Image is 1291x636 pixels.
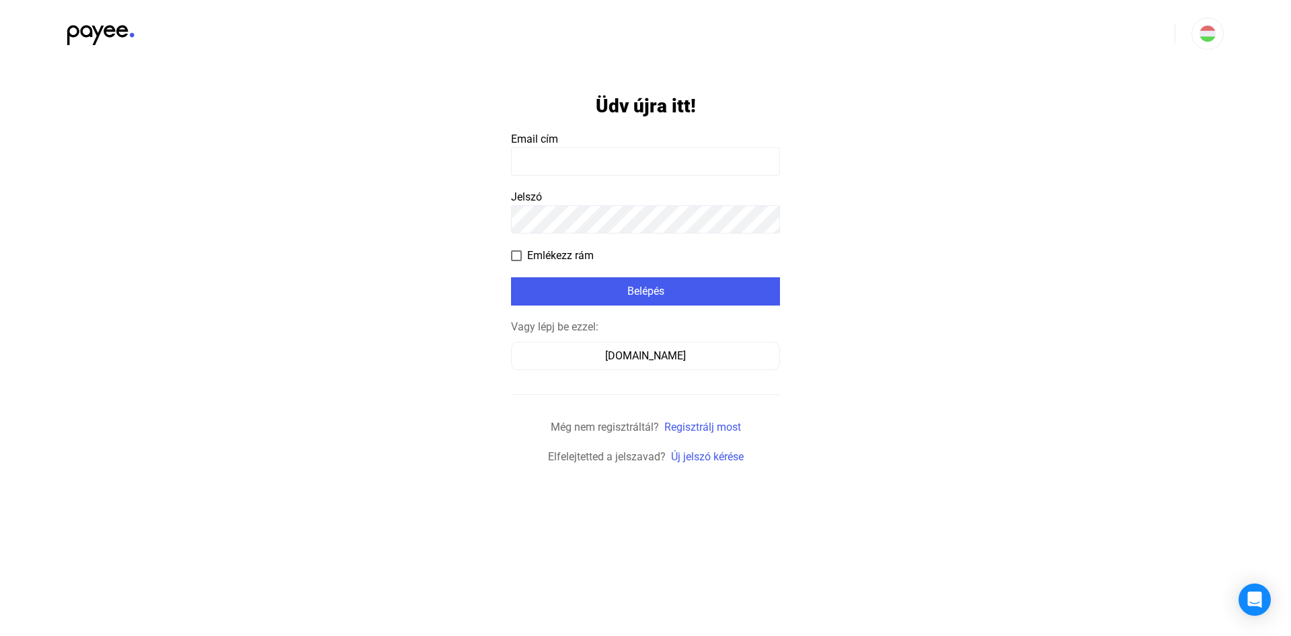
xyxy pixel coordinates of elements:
h1: Üdv újra itt! [596,94,696,118]
div: [DOMAIN_NAME] [516,348,775,364]
button: HU [1191,17,1224,50]
div: Open Intercom Messenger [1239,584,1271,616]
button: [DOMAIN_NAME] [511,342,780,370]
span: Elfelejtetted a jelszavad? [548,450,666,463]
a: [DOMAIN_NAME] [511,349,780,362]
a: Regisztrálj most [664,421,741,433]
a: Új jelszó kérése [671,450,744,463]
button: Belépés [511,277,780,306]
img: black-payee-blue-dot.svg [67,17,134,45]
img: HU [1200,26,1216,42]
span: Jelszó [511,190,542,203]
div: Vagy lépj be ezzel: [511,319,780,335]
span: Email cím [511,133,558,145]
span: Még nem regisztráltál? [551,421,659,433]
span: Emlékezz rám [527,248,594,264]
div: Belépés [515,283,776,299]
